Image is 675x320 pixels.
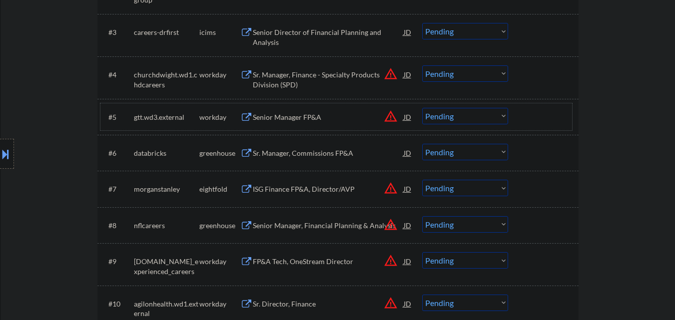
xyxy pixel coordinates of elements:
[134,27,199,37] div: careers-drfirst
[384,296,398,310] button: warning_amber
[403,65,413,83] div: JD
[253,221,404,231] div: Senior Manager, Financial Planning & Analysis
[253,257,404,267] div: FP&A Tech, OneStream Director
[253,27,404,47] div: Senior Director of Financial Planning and Analysis
[108,27,126,37] div: #3
[199,148,240,158] div: greenhouse
[403,23,413,41] div: JD
[199,70,240,80] div: workday
[134,299,199,319] div: agilonhealth.wd1.external
[253,184,404,194] div: ISG Finance FP&A, Director/AVP
[199,184,240,194] div: eightfold
[403,108,413,126] div: JD
[199,27,240,37] div: icims
[253,299,404,309] div: Sr. Director, Finance
[384,254,398,268] button: warning_amber
[403,295,413,313] div: JD
[199,112,240,122] div: workday
[108,257,126,267] div: #9
[199,257,240,267] div: workday
[403,216,413,234] div: JD
[384,109,398,123] button: warning_amber
[403,252,413,270] div: JD
[134,257,199,276] div: [DOMAIN_NAME]_experienced_careers
[253,112,404,122] div: Senior Manager FP&A
[403,144,413,162] div: JD
[384,67,398,81] button: warning_amber
[253,70,404,89] div: Sr. Manager, Finance - Specialty Products Division (SPD)
[384,218,398,232] button: warning_amber
[199,221,240,231] div: greenhouse
[199,299,240,309] div: workday
[384,181,398,195] button: warning_amber
[403,180,413,198] div: JD
[108,299,126,309] div: #10
[253,148,404,158] div: Sr. Manager, Commissions FP&A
